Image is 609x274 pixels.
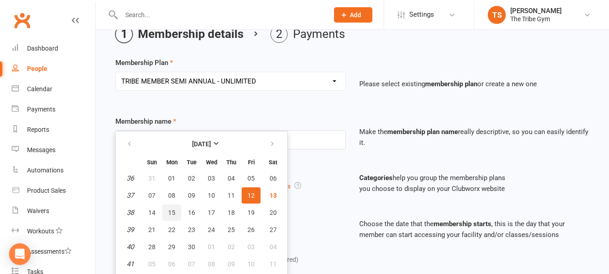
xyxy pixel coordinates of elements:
span: 12 [247,192,255,199]
span: Add [350,11,361,19]
span: 21 [148,226,156,233]
span: 30 [188,243,195,251]
em: 38 [127,209,134,217]
div: Calendar [27,85,52,93]
em: 36 [127,174,134,182]
span: Settings [409,5,434,25]
button: 02 [222,239,241,255]
small: Monday [166,159,178,166]
button: 19 [242,204,261,221]
button: 06 [162,256,181,272]
span: 22 [168,226,175,233]
span: 09 [188,192,195,199]
span: 11 [228,192,235,199]
button: 04 [222,170,241,186]
span: 10 [247,260,255,268]
label: Membership Plan [115,57,173,68]
button: 01 [202,239,221,255]
span: 29 [168,243,175,251]
em: 37 [127,191,134,200]
div: Messages [27,146,55,153]
button: 07 [142,187,161,204]
small: Saturday [269,159,277,166]
button: 01 [162,170,181,186]
span: 19 [247,209,255,216]
span: 04 [228,175,235,182]
a: Workouts [12,221,95,241]
button: 14 [142,204,161,221]
span: 07 [148,192,156,199]
button: 08 [162,187,181,204]
em: 39 [127,226,134,234]
em: 41 [127,260,134,268]
strong: [DATE] [192,140,211,148]
button: 24 [202,222,221,238]
span: 01 [168,175,175,182]
button: 03 [242,239,261,255]
span: 23 [188,226,195,233]
span: 15 [168,209,175,216]
a: Clubworx [11,9,33,32]
button: 15 [162,204,181,221]
div: Assessments [27,248,72,255]
span: 13 [270,192,277,199]
p: Please select existing or create a new one [359,79,590,89]
span: 05 [148,260,156,268]
div: Waivers [27,207,49,214]
span: 26 [247,226,255,233]
button: 31 [142,170,161,186]
button: 04 [261,239,284,255]
button: 22 [162,222,181,238]
div: Open Intercom Messenger [9,243,31,265]
button: 08 [202,256,221,272]
button: 11 [261,256,284,272]
button: 03 [202,170,221,186]
strong: membership plan [425,80,477,88]
button: 20 [261,204,284,221]
a: Assessments [12,241,95,262]
span: 02 [228,243,235,251]
span: 25 [228,226,235,233]
span: 08 [168,192,175,199]
a: Messages [12,140,95,160]
a: People [12,59,95,79]
div: Workouts [27,228,54,235]
button: 09 [182,187,201,204]
button: 26 [242,222,261,238]
button: 18 [222,204,241,221]
li: Payments [270,26,345,43]
button: 13 [261,187,284,204]
span: 28 [148,243,156,251]
span: 02 [188,175,195,182]
button: 30 [182,239,201,255]
button: 29 [162,239,181,255]
a: Reports [12,120,95,140]
a: Automations [12,160,95,181]
span: 27 [270,226,277,233]
button: 05 [142,256,161,272]
strong: membership plan name [387,128,458,136]
button: 11 [222,187,241,204]
button: 17 [202,204,221,221]
a: Payments [12,99,95,120]
small: Friday [248,159,255,166]
span: 01 [208,243,215,251]
strong: Categories [359,174,393,182]
li: Membership details [115,26,243,43]
div: TS [488,6,506,24]
button: 02 [182,170,201,186]
p: Make the really descriptive, so you can easily identify it. [359,126,590,148]
span: 06 [270,175,277,182]
span: 07 [188,260,195,268]
div: Product Sales [27,187,66,194]
input: Search... [119,9,322,21]
span: 31 [148,175,156,182]
span: 09 [228,260,235,268]
a: Waivers [12,201,95,221]
p: Choose the date that the , this is the day that your member can start accessing your facility and... [359,218,590,240]
input: Enter membership name [115,130,346,149]
div: Payments [27,106,55,113]
button: 06 [261,170,284,186]
span: 11 [270,260,277,268]
button: 09 [222,256,241,272]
